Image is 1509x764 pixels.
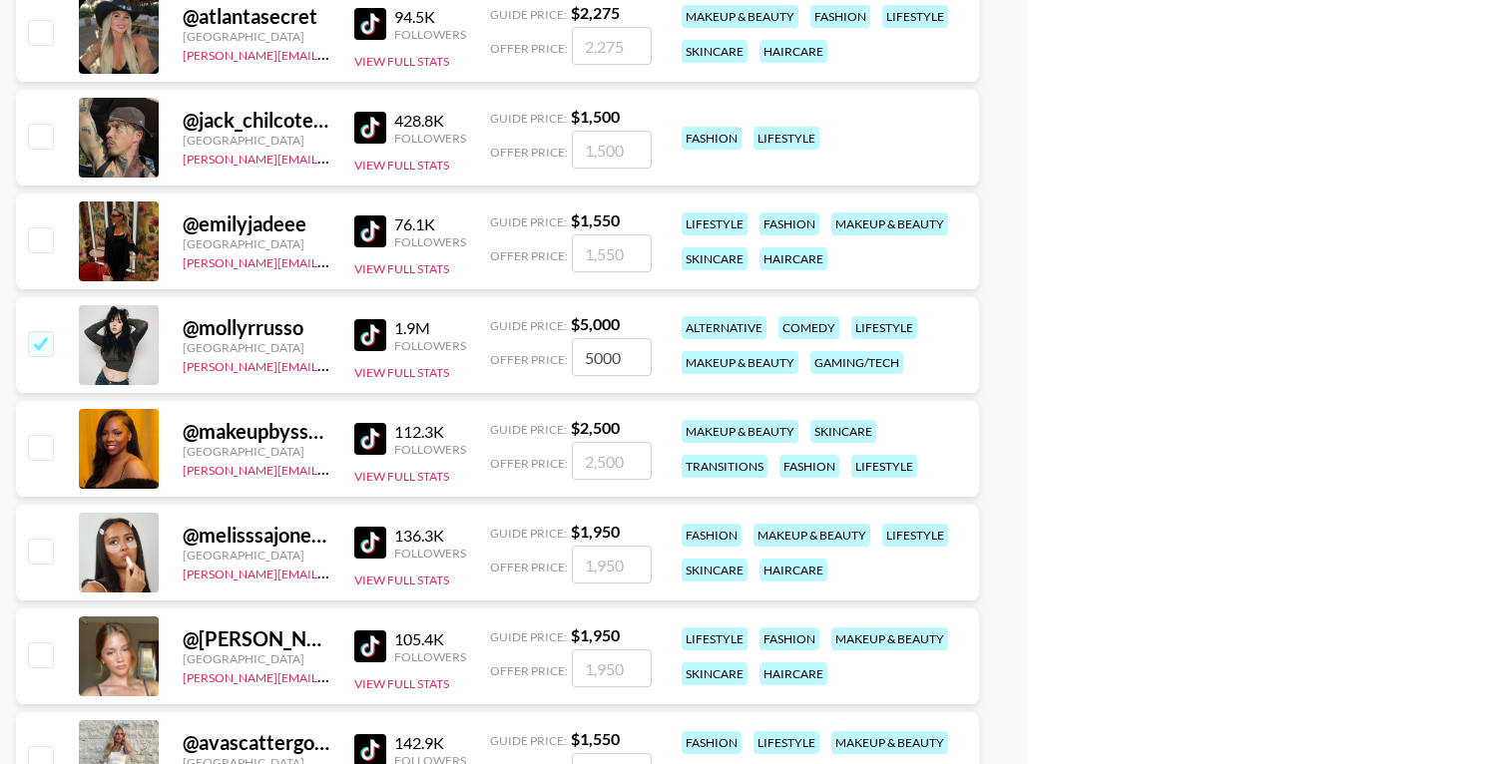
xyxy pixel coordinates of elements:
a: [PERSON_NAME][EMAIL_ADDRESS][PERSON_NAME][DOMAIN_NAME] [183,459,573,478]
div: [GEOGRAPHIC_DATA] [183,548,330,563]
div: fashion [779,455,839,478]
strong: $ 2,275 [571,3,620,22]
span: Offer Price: [490,352,568,367]
div: @ avascattergood [183,730,330,755]
img: TikTok [354,319,386,351]
div: @ makeupbyssummer [183,419,330,444]
a: [PERSON_NAME][EMAIL_ADDRESS][PERSON_NAME][DOMAIN_NAME] [183,666,573,685]
div: [GEOGRAPHIC_DATA] [183,29,330,44]
div: comedy [778,316,839,339]
div: 76.1K [394,214,466,234]
div: Followers [394,338,466,353]
strong: $ 1,550 [571,729,620,748]
a: [PERSON_NAME][EMAIL_ADDRESS][PERSON_NAME][DOMAIN_NAME] [183,355,573,374]
span: Offer Price: [490,560,568,574]
div: haircare [759,40,827,63]
div: fashion [810,5,870,28]
span: Offer Price: [490,248,568,263]
div: skincare [682,662,748,685]
span: Guide Price: [490,733,567,748]
div: alternative [682,316,766,339]
div: @ jack_chilcote26 [183,108,330,133]
div: fashion [682,524,742,547]
div: @ atlantasecret [183,4,330,29]
a: [PERSON_NAME][EMAIL_ADDRESS][PERSON_NAME][DOMAIN_NAME] [183,44,573,63]
div: makeup & beauty [831,212,948,235]
a: [PERSON_NAME][EMAIL_ADDRESS][PERSON_NAME][DOMAIN_NAME] [183,563,573,581]
div: lifestyle [754,127,819,150]
button: View Full Stats [354,365,449,380]
div: Followers [394,442,466,457]
input: 2,275 [572,27,652,65]
img: TikTok [354,215,386,247]
button: View Full Stats [354,469,449,484]
div: fashion [682,731,742,754]
strong: $ 5,000 [571,314,620,333]
input: 2,500 [572,442,652,480]
strong: $ 1,500 [571,107,620,126]
strong: $ 1,950 [571,522,620,541]
div: haircare [759,247,827,270]
div: [GEOGRAPHIC_DATA] [183,444,330,459]
div: makeup & beauty [682,420,798,443]
div: Followers [394,131,466,146]
div: lifestyle [882,5,948,28]
div: 94.5K [394,7,466,27]
div: [GEOGRAPHIC_DATA] [183,651,330,666]
div: haircare [759,559,827,581]
div: Followers [394,27,466,42]
div: skincare [682,559,748,581]
div: makeup & beauty [831,627,948,650]
div: fashion [759,212,819,235]
span: Guide Price: [490,629,567,644]
div: @ melisssajonesss [183,523,330,548]
div: makeup & beauty [754,524,870,547]
a: [PERSON_NAME][EMAIL_ADDRESS][PERSON_NAME][DOMAIN_NAME] [183,148,573,167]
div: makeup & beauty [682,351,798,374]
div: lifestyle [682,627,748,650]
span: Offer Price: [490,663,568,678]
input: 1,950 [572,546,652,583]
div: lifestyle [851,316,917,339]
div: gaming/tech [810,351,903,374]
div: @ [PERSON_NAME] [183,626,330,651]
span: Guide Price: [490,111,567,126]
div: Followers [394,649,466,664]
div: 1.9M [394,318,466,338]
span: Offer Price: [490,145,568,160]
span: Offer Price: [490,456,568,471]
img: TikTok [354,630,386,662]
div: makeup & beauty [831,731,948,754]
span: Guide Price: [490,318,567,333]
div: 105.4K [394,629,466,649]
span: Offer Price: [490,41,568,56]
button: View Full Stats [354,54,449,69]
img: TikTok [354,112,386,144]
input: 1,500 [572,131,652,169]
div: fashion [759,627,819,650]
div: [GEOGRAPHIC_DATA] [183,236,330,251]
button: View Full Stats [354,573,449,587]
span: Guide Price: [490,214,567,229]
div: Followers [394,546,466,561]
input: 1,550 [572,234,652,272]
input: 5,000 [572,338,652,376]
div: lifestyle [882,524,948,547]
button: View Full Stats [354,676,449,691]
div: 428.8K [394,111,466,131]
div: skincare [682,40,748,63]
strong: $ 1,550 [571,210,620,229]
span: Guide Price: [490,526,567,541]
strong: $ 2,500 [571,418,620,437]
div: Followers [394,234,466,249]
div: lifestyle [754,731,819,754]
div: 142.9K [394,733,466,753]
img: TikTok [354,8,386,40]
button: View Full Stats [354,261,449,276]
div: haircare [759,662,827,685]
div: lifestyle [682,212,748,235]
img: TikTok [354,527,386,559]
div: fashion [682,127,742,150]
span: Guide Price: [490,422,567,437]
div: makeup & beauty [682,5,798,28]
